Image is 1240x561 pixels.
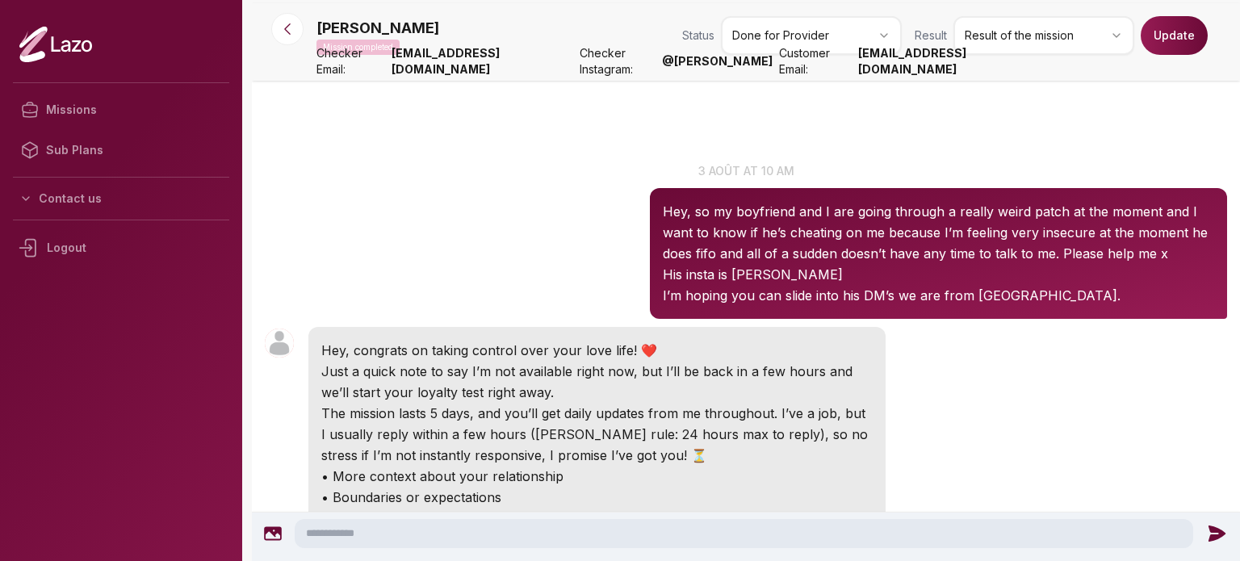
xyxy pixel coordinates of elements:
[13,184,229,213] button: Contact us
[662,53,773,69] strong: @ [PERSON_NAME]
[316,45,385,77] span: Checker Email:
[321,466,873,487] p: • More context about your relationship
[580,45,656,77] span: Checker Instagram:
[663,285,1214,306] p: I’m hoping you can slide into his DM’s we are from [GEOGRAPHIC_DATA].
[316,17,439,40] p: [PERSON_NAME]
[915,27,947,44] span: Result
[1141,16,1208,55] button: Update
[392,45,573,77] strong: [EMAIL_ADDRESS][DOMAIN_NAME]
[779,45,852,77] span: Customer Email:
[13,130,229,170] a: Sub Plans
[13,227,229,269] div: Logout
[321,487,873,508] p: • Boundaries or expectations
[321,508,873,529] p: • DM ideas you'd like me to start with
[316,40,400,55] p: Mission completed
[252,162,1240,179] p: 3 août at 10 am
[321,403,873,466] p: The mission lasts 5 days, and you’ll get daily updates from me throughout. I’ve a job, but I usua...
[13,90,229,130] a: Missions
[663,201,1214,264] p: Hey, so my boyfriend and I are going through a really weird patch at the moment and I want to kno...
[321,340,873,361] p: Hey, congrats on taking control over your love life! ❤️
[682,27,714,44] span: Status
[321,361,873,403] p: Just a quick note to say I’m not available right now, but I’ll be back in a few hours and we’ll s...
[265,329,294,358] img: User avatar
[663,264,1214,285] p: His insta is [PERSON_NAME]
[858,45,1040,77] strong: [EMAIL_ADDRESS][DOMAIN_NAME]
